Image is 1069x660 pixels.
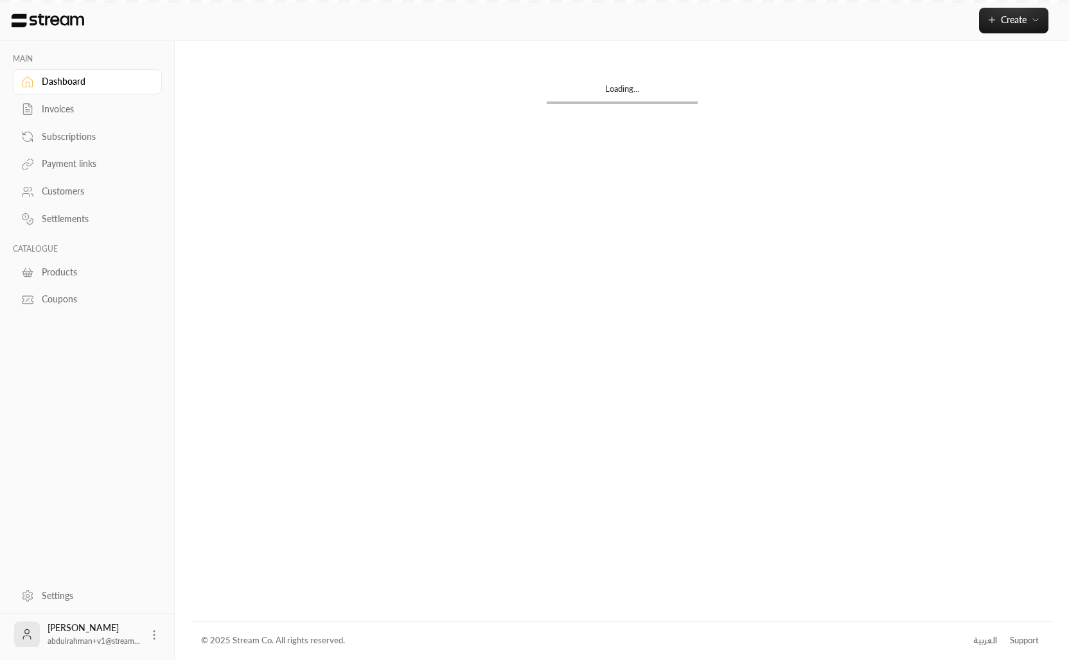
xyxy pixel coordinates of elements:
[13,287,162,312] a: Coupons
[13,97,162,122] a: Invoices
[42,157,146,170] div: Payment links
[973,634,997,647] div: العربية
[48,621,140,647] div: [PERSON_NAME]
[1005,629,1043,652] a: Support
[13,124,162,149] a: Subscriptions
[42,293,146,306] div: Coupons
[547,83,698,101] div: Loading...
[13,54,162,64] p: MAIN
[42,589,146,602] div: Settings
[42,185,146,198] div: Customers
[42,213,146,225] div: Settlements
[201,634,345,647] div: © 2025 Stream Co. All rights reserved.
[979,8,1048,33] button: Create
[13,179,162,204] a: Customers
[13,244,162,254] p: CATALOGUE
[13,69,162,94] a: Dashboard
[13,583,162,608] a: Settings
[48,636,140,646] span: abdulrahman+v1@stream...
[42,103,146,116] div: Invoices
[42,75,146,88] div: Dashboard
[13,259,162,284] a: Products
[42,130,146,143] div: Subscriptions
[42,266,146,279] div: Products
[10,13,85,28] img: Logo
[13,152,162,177] a: Payment links
[1001,14,1027,25] span: Create
[13,207,162,232] a: Settlements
